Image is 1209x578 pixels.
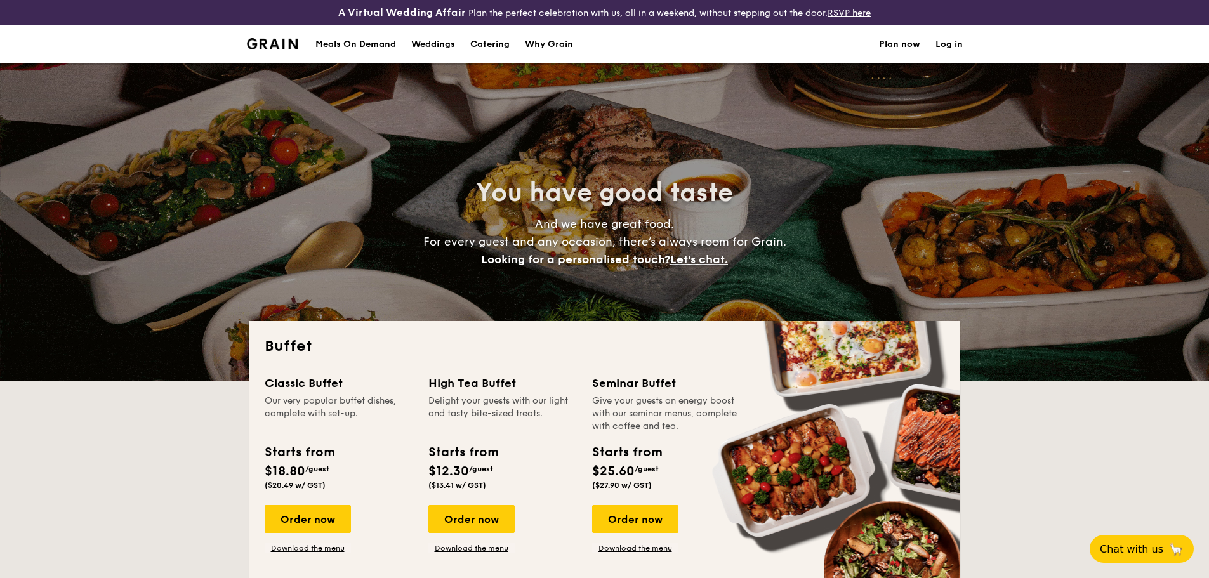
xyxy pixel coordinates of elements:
[265,505,351,533] div: Order now
[308,25,404,63] a: Meals On Demand
[265,395,413,433] div: Our very popular buffet dishes, complete with set-up.
[428,464,469,479] span: $12.30
[635,464,659,473] span: /guest
[265,374,413,392] div: Classic Buffet
[411,25,455,63] div: Weddings
[592,481,652,490] span: ($27.90 w/ GST)
[935,25,963,63] a: Log in
[481,253,670,266] span: Looking for a personalised touch?
[525,25,573,63] div: Why Grain
[592,443,661,462] div: Starts from
[1090,535,1194,563] button: Chat with us🦙
[428,443,498,462] div: Starts from
[423,217,786,266] span: And we have great food. For every guest and any occasion, there’s always room for Grain.
[239,5,970,20] div: Plan the perfect celebration with us, all in a weekend, without stepping out the door.
[1168,542,1184,556] span: 🦙
[1100,543,1163,555] span: Chat with us
[828,8,871,18] a: RSVP here
[247,38,298,49] img: Grain
[428,543,515,553] a: Download the menu
[476,178,733,208] span: You have good taste
[265,543,351,553] a: Download the menu
[428,395,577,433] div: Delight your guests with our light and tasty bite-sized treats.
[469,464,493,473] span: /guest
[470,25,510,63] h1: Catering
[265,481,326,490] span: ($20.49 w/ GST)
[428,374,577,392] div: High Tea Buffet
[592,464,635,479] span: $25.60
[247,38,298,49] a: Logotype
[592,543,678,553] a: Download the menu
[265,464,305,479] span: $18.80
[670,253,728,266] span: Let's chat.
[592,395,741,433] div: Give your guests an energy boost with our seminar menus, complete with coffee and tea.
[315,25,396,63] div: Meals On Demand
[463,25,517,63] a: Catering
[592,505,678,533] div: Order now
[265,336,945,357] h2: Buffet
[428,505,515,533] div: Order now
[517,25,581,63] a: Why Grain
[338,5,466,20] h4: A Virtual Wedding Affair
[592,374,741,392] div: Seminar Buffet
[879,25,920,63] a: Plan now
[265,443,334,462] div: Starts from
[305,464,329,473] span: /guest
[428,481,486,490] span: ($13.41 w/ GST)
[404,25,463,63] a: Weddings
